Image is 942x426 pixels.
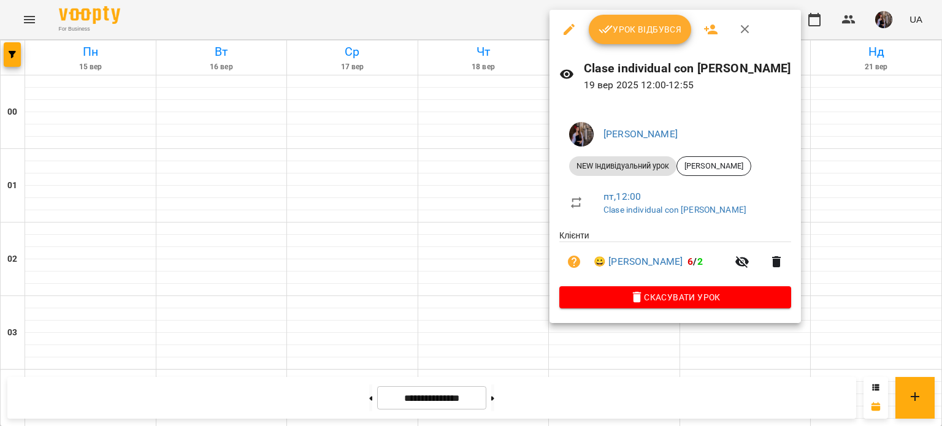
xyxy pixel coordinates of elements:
a: 😀 [PERSON_NAME] [594,254,683,269]
button: Скасувати Урок [559,286,791,308]
span: 2 [697,256,703,267]
span: [PERSON_NAME] [677,161,751,172]
a: Clase individual con [PERSON_NAME] [603,205,746,215]
b: / [687,256,702,267]
button: Урок відбувся [589,15,692,44]
span: 6 [687,256,693,267]
button: Візит ще не сплачено. Додати оплату? [559,247,589,276]
span: Урок відбувся [599,22,682,37]
h6: Clase individual con [PERSON_NAME] [584,59,791,78]
a: [PERSON_NAME] [603,128,678,140]
span: NEW Індивідуальний урок [569,161,676,172]
a: пт , 12:00 [603,191,641,202]
span: Скасувати Урок [569,290,781,305]
img: 8d3efba7e3fbc8ec2cfbf83b777fd0d7.JPG [569,122,594,146]
div: [PERSON_NAME] [676,156,751,176]
ul: Клієнти [559,229,791,286]
p: 19 вер 2025 12:00 - 12:55 [584,78,791,93]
